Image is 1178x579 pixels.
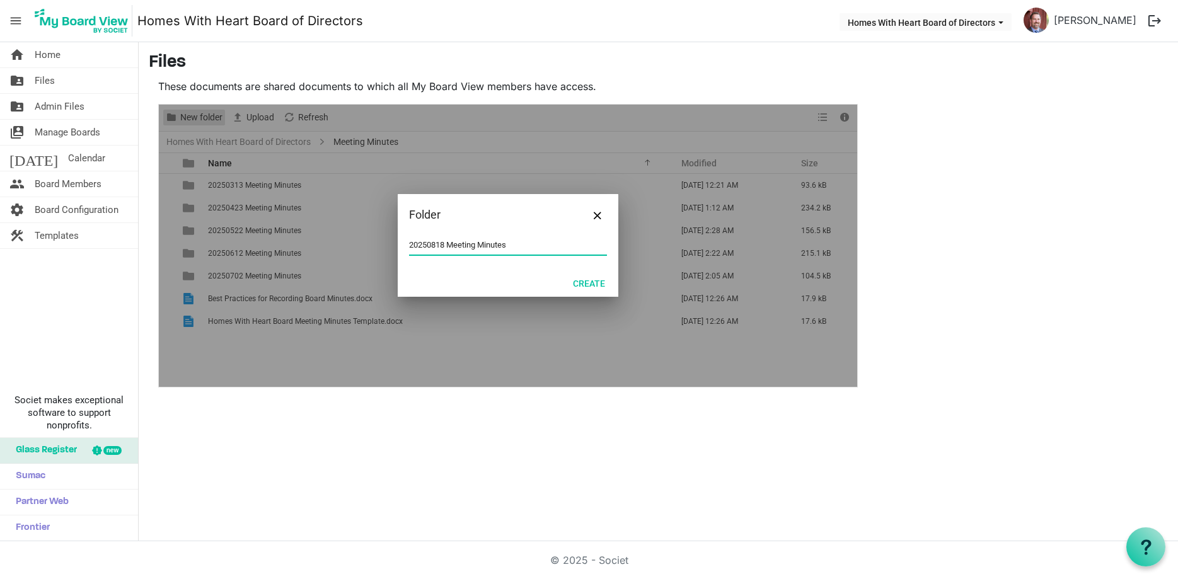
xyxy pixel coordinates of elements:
[35,68,55,93] span: Files
[565,274,613,292] button: Create
[137,8,363,33] a: Homes With Heart Board of Directors
[9,146,58,171] span: [DATE]
[103,446,122,455] div: new
[9,197,25,222] span: settings
[31,5,132,37] img: My Board View Logo
[9,515,50,541] span: Frontier
[840,13,1012,31] button: Homes With Heart Board of Directors dropdownbutton
[4,9,28,33] span: menu
[6,394,132,432] span: Societ makes exceptional software to support nonprofits.
[35,171,101,197] span: Board Members
[9,42,25,67] span: home
[158,79,858,94] p: These documents are shared documents to which all My Board View members have access.
[149,52,1168,74] h3: Files
[68,146,105,171] span: Calendar
[1049,8,1141,33] a: [PERSON_NAME]
[1024,8,1049,33] img: CKXjKQ5mEM9iXKuR5WmTbtSErCZSXf4FrLzkXSx7HqRpZqsELPIqSP-gd3qP447YHWzW6UBh2lehrK3KKmDf1Q_thumb.png
[9,68,25,93] span: folder_shared
[9,438,77,463] span: Glass Register
[9,490,69,515] span: Partner Web
[588,205,607,224] button: Close
[9,223,25,248] span: construction
[550,554,628,566] a: © 2025 - Societ
[409,205,567,224] div: Folder
[9,464,45,489] span: Sumac
[9,120,25,145] span: switch_account
[1141,8,1168,34] button: logout
[9,94,25,119] span: folder_shared
[35,197,118,222] span: Board Configuration
[409,236,607,255] input: Enter your folder name
[35,94,84,119] span: Admin Files
[9,171,25,197] span: people
[35,42,61,67] span: Home
[31,5,137,37] a: My Board View Logo
[35,223,79,248] span: Templates
[35,120,100,145] span: Manage Boards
